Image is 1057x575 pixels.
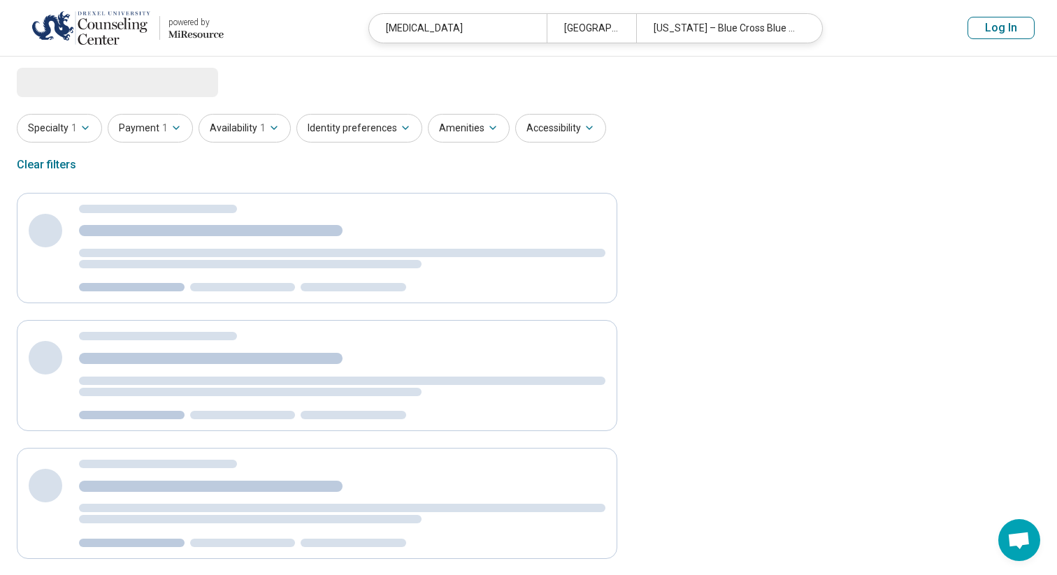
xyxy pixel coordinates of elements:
[428,114,510,143] button: Amenities
[260,121,266,136] span: 1
[515,114,606,143] button: Accessibility
[31,11,151,45] img: Drexel University
[17,114,102,143] button: Specialty1
[547,14,635,43] div: [GEOGRAPHIC_DATA], [GEOGRAPHIC_DATA] 19102
[296,114,422,143] button: Identity preferences
[369,14,547,43] div: [MEDICAL_DATA]
[998,519,1040,561] div: Open chat
[168,16,224,29] div: powered by
[17,68,134,96] span: Loading...
[968,17,1035,39] button: Log In
[636,14,814,43] div: [US_STATE] – Blue Cross Blue Shield
[162,121,168,136] span: 1
[108,114,193,143] button: Payment1
[17,148,76,182] div: Clear filters
[22,11,224,45] a: Drexel Universitypowered by
[71,121,77,136] span: 1
[199,114,291,143] button: Availability1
